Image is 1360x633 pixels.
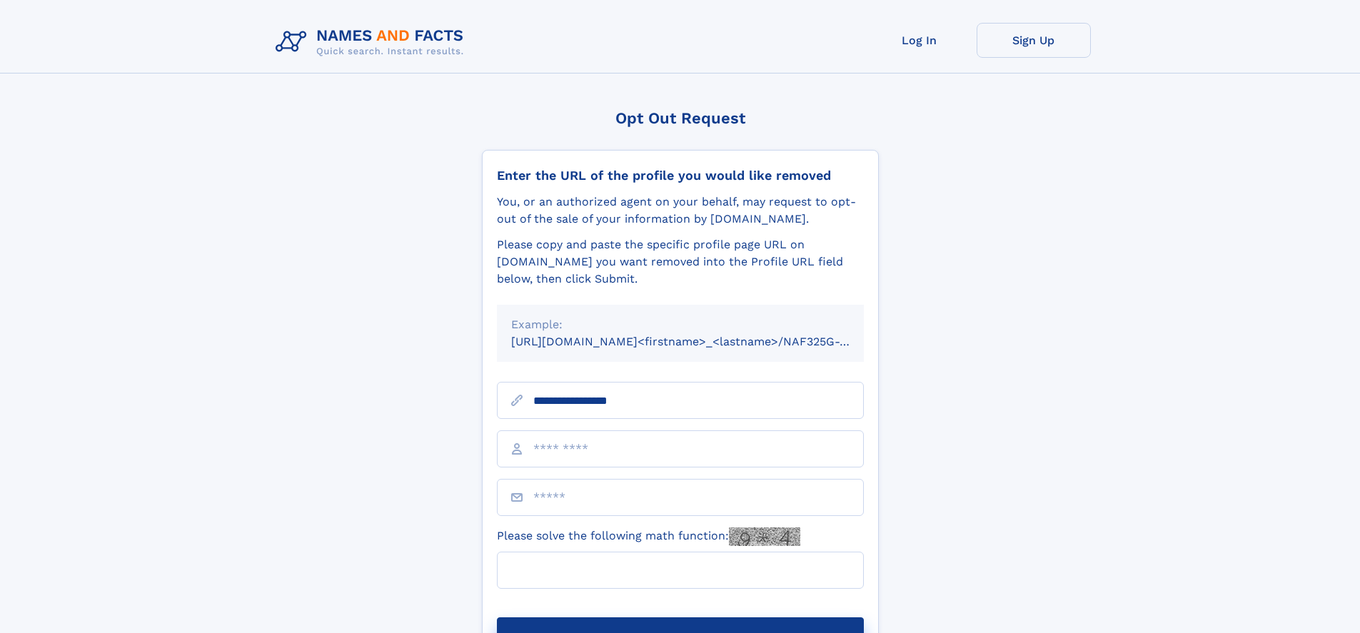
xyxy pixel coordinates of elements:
a: Sign Up [977,23,1091,58]
div: Opt Out Request [482,109,879,127]
small: [URL][DOMAIN_NAME]<firstname>_<lastname>/NAF325G-xxxxxxxx [511,335,891,348]
img: Logo Names and Facts [270,23,475,61]
div: Enter the URL of the profile you would like removed [497,168,864,183]
label: Please solve the following math function: [497,527,800,546]
a: Log In [862,23,977,58]
div: Please copy and paste the specific profile page URL on [DOMAIN_NAME] you want removed into the Pr... [497,236,864,288]
div: You, or an authorized agent on your behalf, may request to opt-out of the sale of your informatio... [497,193,864,228]
div: Example: [511,316,850,333]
